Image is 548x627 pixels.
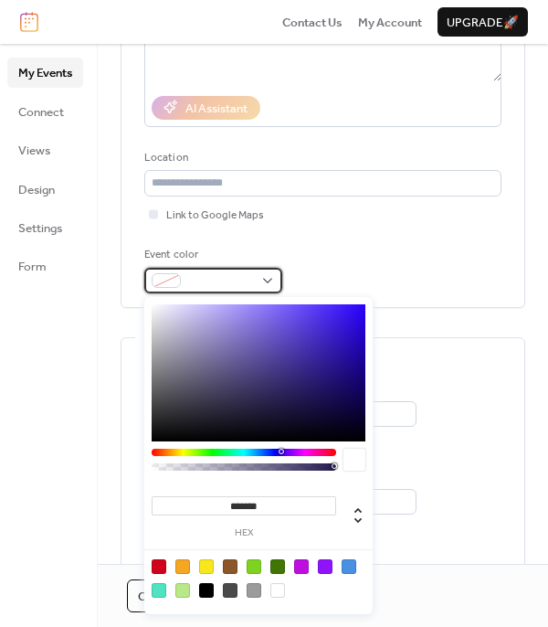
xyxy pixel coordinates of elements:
a: My Events [7,58,83,87]
button: Cancel [127,579,196,612]
div: #000000 [199,583,214,598]
div: #417505 [270,559,285,574]
div: #F8E71C [199,559,214,574]
a: Contact Us [282,13,342,31]
a: My Account [358,13,422,31]
span: Cancel [138,588,185,606]
div: #FFFFFF [270,583,285,598]
label: hex [152,528,336,538]
span: Contact Us [282,14,342,32]
div: #D0021B [152,559,166,574]
div: #8B572A [223,559,237,574]
button: Upgrade🚀 [437,7,528,37]
div: Event color [144,246,279,264]
span: Upgrade 🚀 [447,14,519,32]
span: My Events [18,64,72,82]
div: #4A4A4A [223,583,237,598]
div: #B8E986 [175,583,190,598]
span: Connect [18,103,64,122]
div: #BD10E0 [294,559,309,574]
img: logo [20,12,38,32]
div: #7ED321 [247,559,261,574]
span: Link to Google Maps [166,207,264,225]
span: Form [18,258,47,276]
span: My Account [358,14,422,32]
div: Location [144,149,498,167]
a: Settings [7,213,83,242]
a: Views [7,135,83,165]
a: Connect [7,97,83,126]
span: Views [18,142,50,160]
div: #9013FE [318,559,332,574]
div: #50E3C2 [152,583,166,598]
div: #F5A623 [175,559,190,574]
a: Design [7,175,83,204]
div: #4A90E2 [342,559,356,574]
span: Settings [18,219,62,238]
span: Design [18,181,55,199]
div: #9B9B9B [247,583,261,598]
a: Form [7,251,83,281]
